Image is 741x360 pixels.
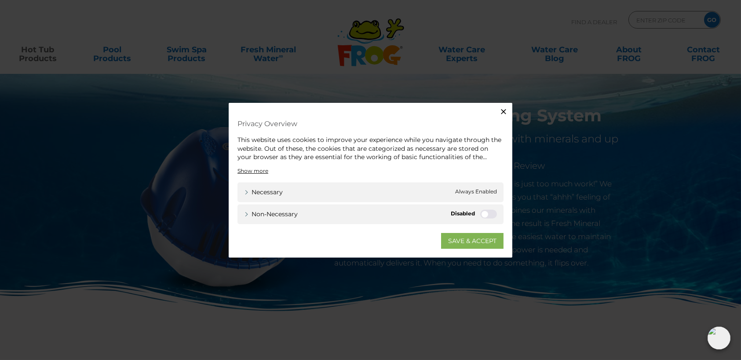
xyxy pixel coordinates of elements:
a: Show more [237,167,268,175]
a: SAVE & ACCEPT [441,233,504,248]
h4: Privacy Overview [237,116,504,131]
div: This website uses cookies to improve your experience while you navigate through the website. Out ... [237,136,504,162]
a: Necessary [244,187,283,196]
img: openIcon [708,327,730,349]
a: Non-necessary [244,209,298,218]
span: Always Enabled [455,187,497,196]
